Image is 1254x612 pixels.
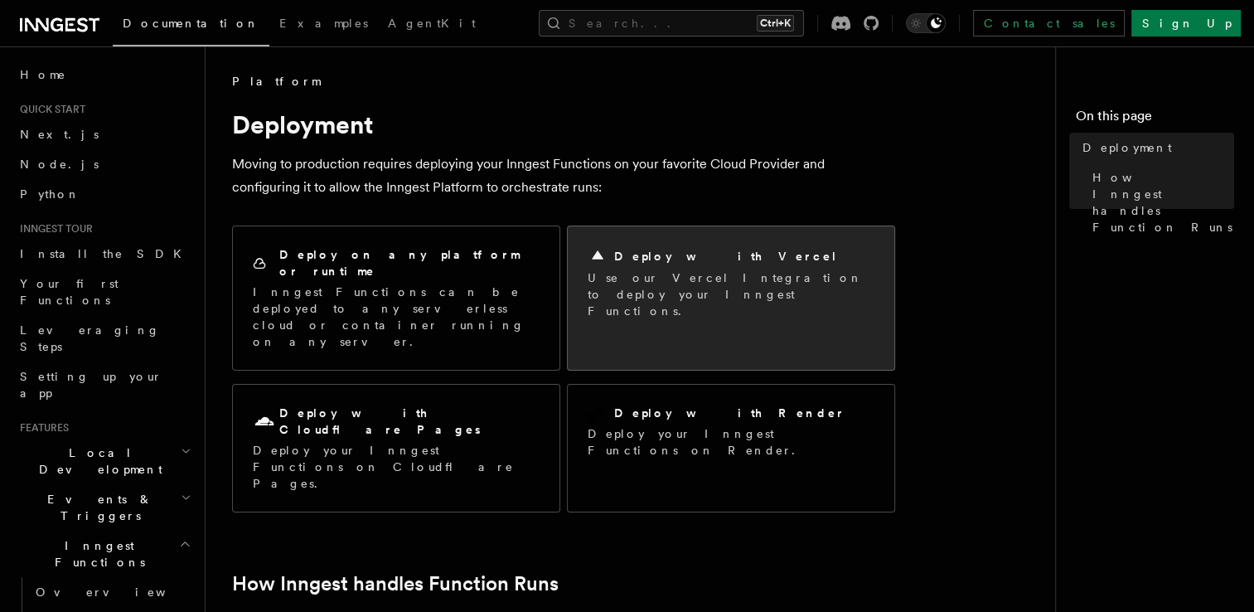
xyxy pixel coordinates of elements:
[253,442,540,492] p: Deploy your Inngest Functions on Cloudflare Pages.
[20,187,80,201] span: Python
[1131,10,1241,36] a: Sign Up
[253,410,276,434] svg: Cloudflare
[567,226,895,371] a: Deploy with VercelUse our Vercel Integration to deploy your Inngest Functions.
[232,73,320,90] span: Platform
[13,315,195,362] a: Leveraging Steps
[973,10,1125,36] a: Contact sales
[13,222,93,236] span: Inngest tour
[388,17,476,30] span: AgentKit
[13,179,195,209] a: Python
[123,17,259,30] span: Documentation
[232,226,560,371] a: Deploy on any platform or runtimeInngest Functions can be deployed to any serverless cloud or con...
[20,277,119,307] span: Your first Functions
[567,384,895,512] a: Deploy with RenderDeploy your Inngest Functions on Render.
[13,239,195,269] a: Install the SDK
[232,384,560,512] a: Deploy with Cloudflare PagesDeploy your Inngest Functions on Cloudflare Pages.
[232,109,895,139] h1: Deployment
[279,246,540,279] h2: Deploy on any platform or runtime
[13,60,195,90] a: Home
[20,323,160,353] span: Leveraging Steps
[539,10,804,36] button: Search...Ctrl+K
[20,370,162,400] span: Setting up your app
[279,405,540,438] h2: Deploy with Cloudflare Pages
[269,5,378,45] a: Examples
[757,15,794,32] kbd: Ctrl+K
[906,13,946,33] button: Toggle dark mode
[13,269,195,315] a: Your first Functions
[1092,169,1234,236] span: How Inngest handles Function Runs
[36,585,206,599] span: Overview
[588,425,874,459] p: Deploy your Inngest Functions on Render.
[13,531,195,577] button: Inngest Functions
[13,537,179,571] span: Inngest Functions
[13,103,85,116] span: Quick start
[13,438,195,484] button: Local Development
[20,66,66,83] span: Home
[1076,106,1234,133] h4: On this page
[614,405,845,421] h2: Deploy with Render
[1076,133,1234,163] a: Deployment
[13,149,195,179] a: Node.js
[20,128,99,141] span: Next.js
[13,444,181,478] span: Local Development
[29,577,195,607] a: Overview
[1086,163,1234,242] a: How Inngest handles Function Runs
[13,119,195,149] a: Next.js
[13,484,195,531] button: Events & Triggers
[378,5,486,45] a: AgentKit
[20,247,191,260] span: Install the SDK
[13,421,69,435] span: Features
[588,270,874,319] p: Use our Vercel Integration to deploy your Inngest Functions.
[614,248,838,265] h2: Deploy with Vercel
[113,5,269,46] a: Documentation
[279,17,368,30] span: Examples
[232,572,559,595] a: How Inngest handles Function Runs
[20,158,99,171] span: Node.js
[253,284,540,350] p: Inngest Functions can be deployed to any serverless cloud or container running on any server.
[13,362,195,408] a: Setting up your app
[232,153,895,199] p: Moving to production requires deploying your Inngest Functions on your favorite Cloud Provider an...
[1082,139,1172,156] span: Deployment
[13,491,181,524] span: Events & Triggers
